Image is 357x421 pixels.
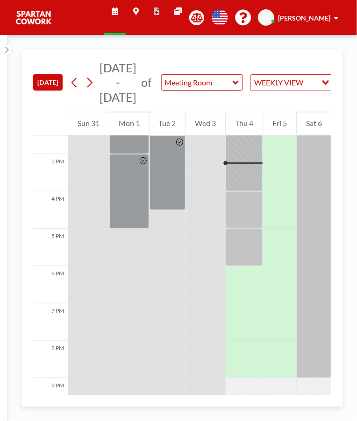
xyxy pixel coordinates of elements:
input: Search for option [307,77,316,89]
span: of [141,75,151,90]
div: Sun 31 [68,112,109,135]
div: 2 PM [33,117,68,154]
div: 3 PM [33,154,68,191]
div: 9 PM [33,378,68,415]
div: Search for option [251,75,332,91]
span: [PERSON_NAME] [278,14,330,22]
div: 6 PM [33,266,68,303]
div: Tue 2 [150,112,186,135]
div: Thu 4 [226,112,263,135]
div: 5 PM [33,229,68,266]
div: Mon 1 [109,112,149,135]
div: Fri 5 [263,112,296,135]
div: Wed 3 [186,112,226,135]
span: [DATE] - [DATE] [100,61,136,104]
div: 4 PM [33,191,68,229]
input: Meeting Room [162,75,233,90]
div: 7 PM [33,303,68,341]
span: WEEKLY VIEW [253,77,306,89]
div: Sat 6 [297,112,331,135]
div: 8 PM [33,341,68,378]
img: organization-logo [15,8,52,27]
span: KS [262,14,271,22]
button: [DATE] [33,74,63,91]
